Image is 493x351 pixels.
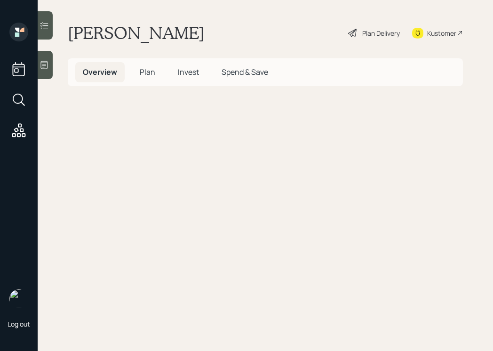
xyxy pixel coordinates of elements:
span: Spend & Save [222,67,268,77]
span: Overview [83,67,117,77]
div: Kustomer [427,28,456,38]
img: retirable_logo.png [9,289,28,308]
h1: [PERSON_NAME] [68,23,205,43]
div: Log out [8,319,30,328]
span: Plan [140,67,155,77]
span: Invest [178,67,199,77]
div: Plan Delivery [362,28,400,38]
